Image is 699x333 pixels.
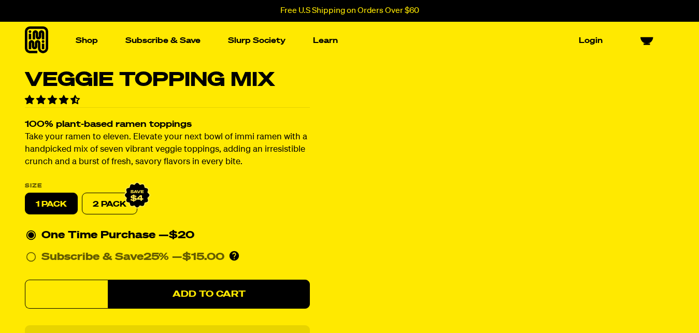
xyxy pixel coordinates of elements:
span: $20 [169,230,194,241]
p: Take your ramen to eleven. Elevate your next bowl of immi ramen with a handpicked mix of seven vi... [25,132,310,169]
h1: Veggie Topping Mix [25,70,310,90]
div: Subscribe & Save [41,249,169,266]
a: Login [575,33,607,49]
nav: Main navigation [72,22,607,60]
h2: 100% plant-based ramen toppings [25,121,310,129]
a: Subscribe & Save [121,33,205,49]
button: Add to Cart [108,280,310,309]
div: — [172,249,224,266]
label: 2 PACK [82,193,137,215]
a: Slurp Society [224,33,290,49]
div: One Time Purchase [26,227,309,244]
span: Add to Cart [173,290,246,299]
span: $15.00 [182,252,224,263]
a: Shop [72,33,102,49]
span: 25% [144,252,169,263]
label: 1 PACK [25,193,78,215]
a: Learn [309,33,342,49]
span: 4.36 stars [25,96,82,105]
div: — [159,227,194,244]
p: Free U.S Shipping on Orders Over $60 [280,6,419,16]
label: Size [25,183,310,189]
